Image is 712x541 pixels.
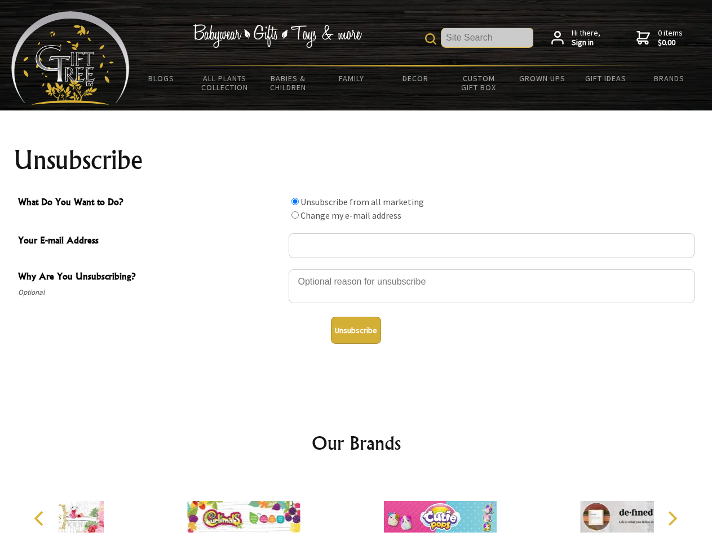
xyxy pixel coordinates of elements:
label: Change my e-mail address [300,210,401,221]
a: 0 items$0.00 [636,28,683,48]
img: Babywear - Gifts - Toys & more [193,24,362,48]
h1: Unsubscribe [14,147,699,174]
input: What Do You Want to Do? [291,211,299,219]
a: Grown Ups [510,66,574,90]
a: Brands [638,66,701,90]
span: Hi there, [572,28,600,48]
button: Next [660,506,684,531]
strong: Sign in [572,38,600,48]
span: What Do You Want to Do? [18,195,283,211]
a: All Plants Collection [193,66,257,99]
a: BLOGS [130,66,193,90]
input: Site Search [441,28,533,47]
strong: $0.00 [658,38,683,48]
span: Your E-mail Address [18,233,283,250]
h2: Our Brands [23,429,690,456]
span: Optional [18,286,283,299]
button: Previous [28,506,53,531]
span: Why Are You Unsubscribing? [18,269,283,286]
span: 0 items [658,28,683,48]
input: Your E-mail Address [289,233,695,258]
a: Babies & Children [257,66,320,99]
a: Gift Ideas [574,66,638,90]
a: Hi there,Sign in [551,28,600,48]
input: What Do You Want to Do? [291,198,299,205]
a: Custom Gift Box [447,66,511,99]
img: Babyware - Gifts - Toys and more... [11,11,130,105]
textarea: Why Are You Unsubscribing? [289,269,695,303]
button: Unsubscribe [331,317,381,344]
label: Unsubscribe from all marketing [300,196,424,207]
img: product search [425,33,436,45]
a: Family [320,66,384,90]
a: Decor [383,66,447,90]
